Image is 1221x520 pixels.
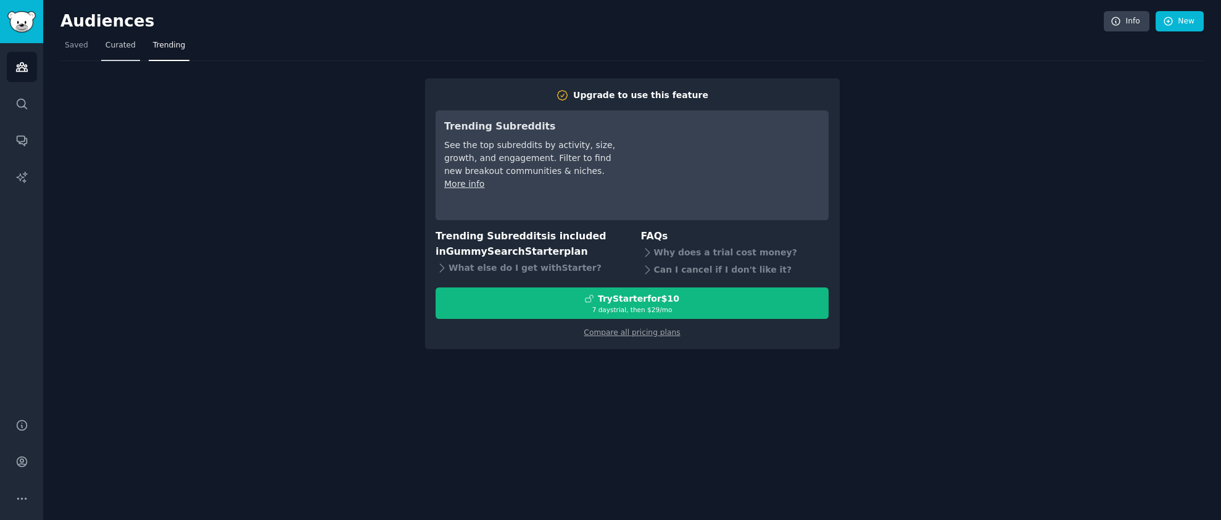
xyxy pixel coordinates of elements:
[635,119,820,212] iframe: YouTube video player
[444,139,618,178] div: See the top subreddits by activity, size, growth, and engagement. Filter to find new breakout com...
[436,259,624,276] div: What else do I get with Starter ?
[60,12,1104,31] h2: Audiences
[598,292,679,305] div: Try Starter for $10
[573,89,708,102] div: Upgrade to use this feature
[153,40,185,51] span: Trending
[446,246,564,257] span: GummySearch Starter
[444,179,484,189] a: More info
[60,36,93,61] a: Saved
[106,40,136,51] span: Curated
[1104,11,1149,32] a: Info
[436,305,828,314] div: 7 days trial, then $ 29 /mo
[101,36,140,61] a: Curated
[584,328,680,337] a: Compare all pricing plans
[436,229,624,259] h3: Trending Subreddits is included in plan
[7,11,36,33] img: GummySearch logo
[641,229,829,244] h3: FAQs
[641,244,829,262] div: Why does a trial cost money?
[436,287,829,319] button: TryStarterfor$107 daystrial, then $29/mo
[149,36,189,61] a: Trending
[444,119,618,134] h3: Trending Subreddits
[641,262,829,279] div: Can I cancel if I don't like it?
[1156,11,1204,32] a: New
[65,40,88,51] span: Saved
